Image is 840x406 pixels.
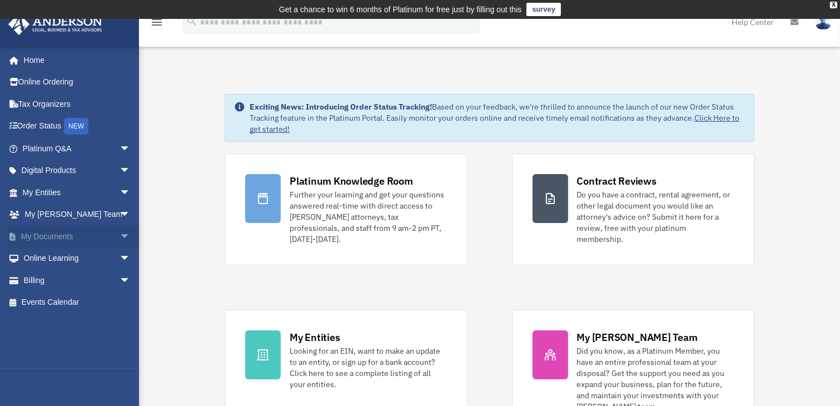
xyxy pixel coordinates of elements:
[8,291,147,314] a: Events Calendar
[150,16,163,29] i: menu
[290,174,413,188] div: Platinum Knowledge Room
[577,174,657,188] div: Contract Reviews
[8,181,147,204] a: My Entitiesarrow_drop_down
[8,115,147,138] a: Order StatusNEW
[186,15,198,27] i: search
[815,14,832,30] img: User Pic
[290,345,446,390] div: Looking for an EIN, want to make an update to an entity, or sign up for a bank account? Click her...
[150,19,163,29] a: menu
[225,154,467,265] a: Platinum Knowledge Room Further your learning and get your questions answered real-time with dire...
[526,3,561,16] a: survey
[120,225,142,248] span: arrow_drop_down
[8,137,147,160] a: Platinum Q&Aarrow_drop_down
[577,189,734,245] div: Do you have a contract, rental agreement, or other legal document you would like an attorney's ad...
[120,137,142,160] span: arrow_drop_down
[830,2,837,8] div: close
[290,330,340,344] div: My Entities
[8,71,147,93] a: Online Ordering
[120,181,142,204] span: arrow_drop_down
[64,118,88,135] div: NEW
[250,102,432,112] strong: Exciting News: Introducing Order Status Tracking!
[290,189,446,245] div: Further your learning and get your questions answered real-time with direct access to [PERSON_NAM...
[8,204,147,226] a: My [PERSON_NAME] Teamarrow_drop_down
[120,269,142,292] span: arrow_drop_down
[512,154,754,265] a: Contract Reviews Do you have a contract, rental agreement, or other legal document you would like...
[279,3,522,16] div: Get a chance to win 6 months of Platinum for free just by filling out this
[8,93,147,115] a: Tax Organizers
[120,247,142,270] span: arrow_drop_down
[120,204,142,226] span: arrow_drop_down
[250,113,739,134] a: Click Here to get started!
[8,225,147,247] a: My Documentsarrow_drop_down
[8,269,147,291] a: Billingarrow_drop_down
[120,160,142,182] span: arrow_drop_down
[577,330,698,344] div: My [PERSON_NAME] Team
[8,247,147,270] a: Online Learningarrow_drop_down
[8,49,142,71] a: Home
[8,160,147,182] a: Digital Productsarrow_drop_down
[250,101,745,135] div: Based on your feedback, we're thrilled to announce the launch of our new Order Status Tracking fe...
[5,13,106,35] img: Anderson Advisors Platinum Portal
